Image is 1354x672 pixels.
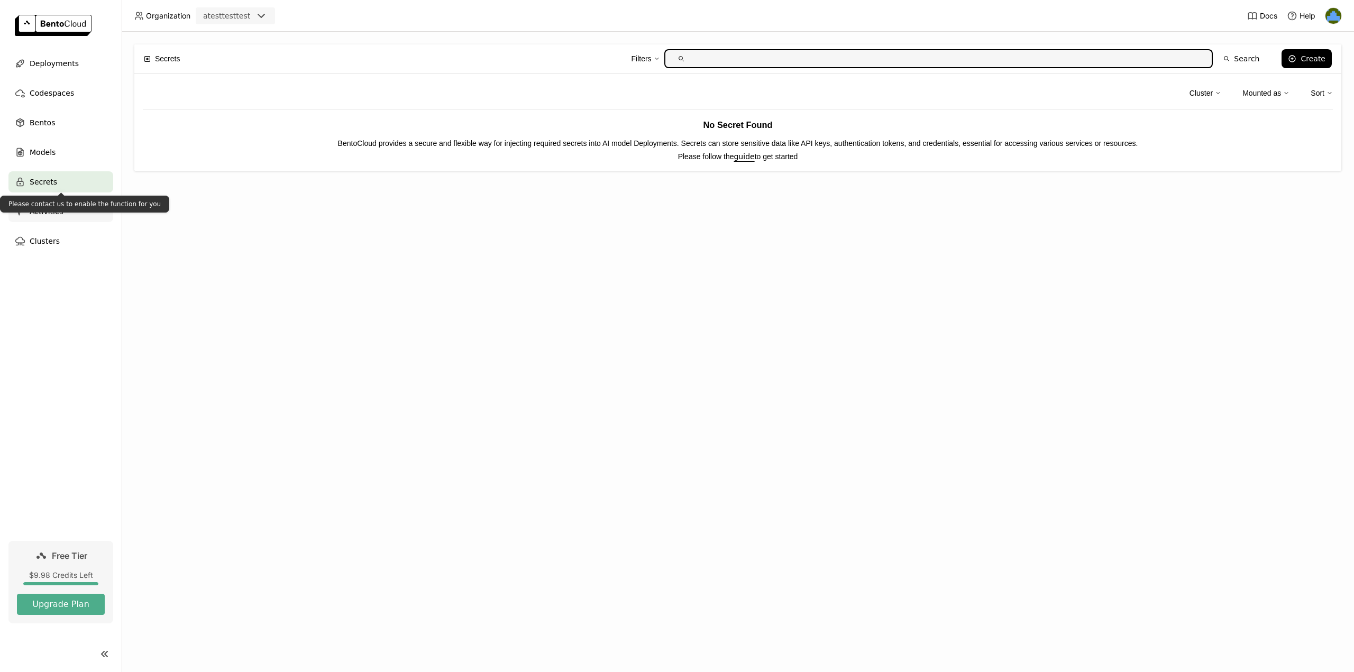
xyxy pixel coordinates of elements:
span: Free Tier [52,550,87,561]
a: Deployments [8,53,113,74]
div: Create [1301,54,1325,63]
a: Free Tier$9.98 Credits LeftUpgrade Plan [8,541,113,623]
span: Organization [146,11,190,21]
div: Cluster [1190,87,1213,99]
a: Secrets [8,171,113,192]
a: Clusters [8,231,113,252]
span: Models [30,146,56,159]
div: Filters [631,53,651,65]
div: Filters [631,48,660,70]
button: Create [1282,49,1332,68]
a: Codespaces [8,82,113,104]
p: Please follow the to get started [143,151,1333,162]
span: Codespaces [30,87,74,99]
span: Deployments [30,57,79,70]
p: BentoCloud provides a secure and flexible way for injecting required secrets into AI model Deploy... [143,137,1333,149]
span: Secrets [155,53,180,65]
a: Bentos [8,112,113,133]
h3: No Secret Found [143,118,1333,132]
div: Sort [1311,87,1324,99]
div: Cluster [1190,82,1221,104]
span: Secrets [30,176,57,188]
span: Clusters [30,235,60,247]
div: Mounted as [1242,82,1289,104]
input: Selected atesttesttest. [251,11,252,22]
div: atesttesttest [203,11,250,21]
div: Help [1287,11,1315,21]
span: Bentos [30,116,55,129]
div: Mounted as [1242,87,1281,99]
button: Upgrade Plan [17,594,105,615]
div: Sort [1311,82,1333,104]
img: logo [15,15,92,36]
span: Docs [1260,11,1277,21]
a: Docs [1247,11,1277,21]
a: Models [8,142,113,163]
span: Help [1300,11,1315,21]
img: Fidel R [1325,8,1341,24]
div: $9.98 Credits Left [17,570,105,580]
button: Search [1217,49,1266,68]
a: guide [734,152,754,161]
